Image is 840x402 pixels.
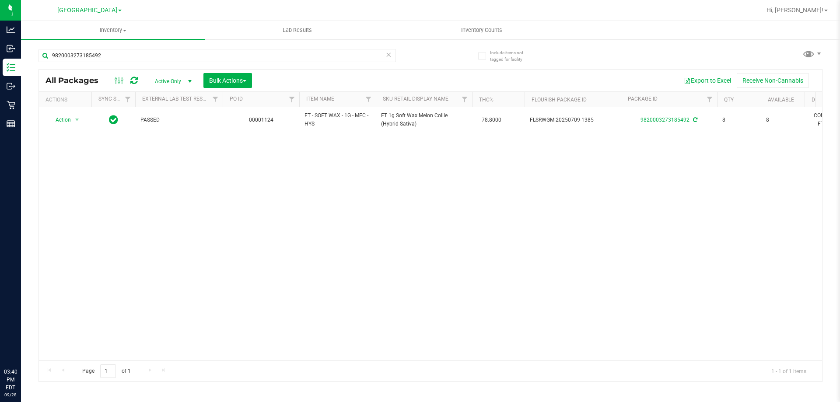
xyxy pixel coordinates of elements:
[7,101,15,109] inline-svg: Retail
[249,117,273,123] a: 00001124
[21,21,205,39] a: Inventory
[100,364,116,378] input: 1
[205,21,389,39] a: Lab Results
[285,92,299,107] a: Filter
[628,96,658,102] a: Package ID
[477,114,506,126] span: 78.8000
[458,92,472,107] a: Filter
[304,112,371,128] span: FT - SOFT WAX - 1G - MEC - HYS
[768,97,794,103] a: Available
[737,73,809,88] button: Receive Non-Cannabis
[703,92,717,107] a: Filter
[7,44,15,53] inline-svg: Inbound
[209,77,246,84] span: Bulk Actions
[9,332,35,358] iframe: Resource center
[121,92,135,107] a: Filter
[4,368,17,392] p: 03:40 PM EDT
[449,26,514,34] span: Inventory Counts
[764,364,813,378] span: 1 - 1 of 1 items
[692,117,697,123] span: Sync from Compliance System
[385,49,392,60] span: Clear
[208,92,223,107] a: Filter
[203,73,252,88] button: Bulk Actions
[532,97,587,103] a: Flourish Package ID
[72,114,83,126] span: select
[640,117,689,123] a: 9820003273185492
[389,21,574,39] a: Inventory Counts
[109,114,118,126] span: In Sync
[7,25,15,34] inline-svg: Analytics
[381,112,467,128] span: FT 1g Soft Wax Melon Collie (Hybrid-Sativa)
[766,7,823,14] span: Hi, [PERSON_NAME]!
[722,116,756,124] span: 8
[7,82,15,91] inline-svg: Outbound
[7,119,15,128] inline-svg: Reports
[7,63,15,72] inline-svg: Inventory
[490,49,534,63] span: Include items not tagged for facility
[98,96,132,102] a: Sync Status
[45,76,107,85] span: All Packages
[724,97,734,103] a: Qty
[142,96,211,102] a: External Lab Test Result
[766,116,799,124] span: 8
[530,116,616,124] span: FLSRWGM-20250709-1385
[4,392,17,398] p: 09/28
[45,97,88,103] div: Actions
[271,26,324,34] span: Lab Results
[383,96,448,102] a: Sku Retail Display Name
[75,364,138,378] span: Page of 1
[140,116,217,124] span: PASSED
[38,49,396,62] input: Search Package ID, Item Name, SKU, Lot or Part Number...
[21,26,205,34] span: Inventory
[479,97,493,103] a: THC%
[230,96,243,102] a: PO ID
[306,96,334,102] a: Item Name
[48,114,71,126] span: Action
[361,92,376,107] a: Filter
[678,73,737,88] button: Export to Excel
[57,7,117,14] span: [GEOGRAPHIC_DATA]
